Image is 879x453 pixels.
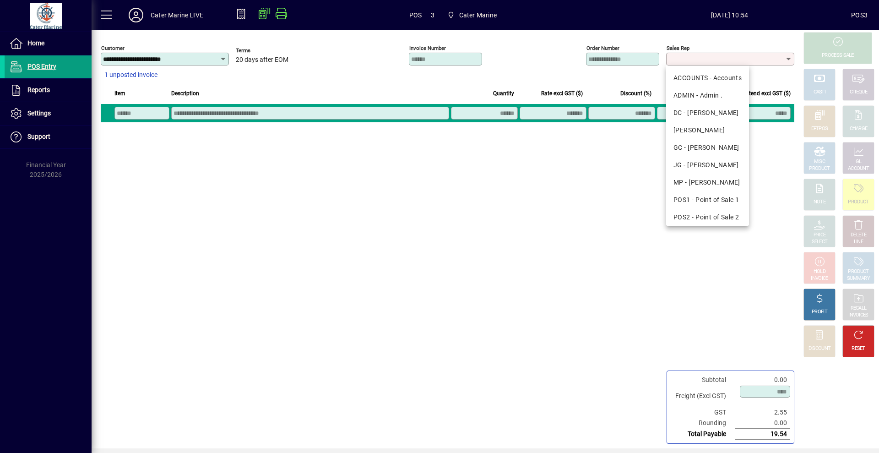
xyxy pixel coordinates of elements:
[735,407,790,418] td: 2.55
[814,199,825,206] div: NOTE
[101,45,125,51] mat-label: Customer
[444,7,500,23] span: Cater Marine
[27,109,51,117] span: Settings
[851,8,868,22] div: POS3
[811,275,828,282] div: INVOICE
[822,52,854,59] div: PROCESS SALE
[848,199,868,206] div: PRODUCT
[586,45,619,51] mat-label: Order number
[104,70,157,80] span: 1 unposted invoice
[27,133,50,140] span: Support
[27,86,50,93] span: Reports
[236,48,291,54] span: Terms
[666,156,749,174] mat-option: JG - John Giles
[121,7,151,23] button: Profile
[5,32,92,55] a: Home
[851,305,867,312] div: RECALL
[852,345,865,352] div: RESET
[814,89,825,96] div: CASH
[811,126,828,132] div: EFTPOS
[671,407,735,418] td: GST
[5,102,92,125] a: Settings
[673,178,742,187] div: MP - [PERSON_NAME]
[673,195,742,205] div: POS1 - Point of Sale 1
[671,375,735,385] td: Subtotal
[814,268,825,275] div: HOLD
[5,79,92,102] a: Reports
[27,39,44,47] span: Home
[850,89,867,96] div: CHEQUE
[854,239,863,246] div: LINE
[236,56,288,64] span: 20 days after EOM
[666,69,749,87] mat-option: ACCOUNTS - Accounts
[431,8,434,22] span: 3
[608,8,851,22] span: [DATE] 10:54
[101,67,161,83] button: 1 unposted invoice
[851,232,866,239] div: DELETE
[673,160,742,170] div: JG - [PERSON_NAME]
[666,87,749,104] mat-option: ADMIN - Admin .
[808,345,830,352] div: DISCOUNT
[671,385,735,407] td: Freight (Excl GST)
[735,429,790,440] td: 19.54
[812,309,827,316] div: PROFIT
[671,418,735,429] td: Rounding
[671,429,735,440] td: Total Payable
[735,375,790,385] td: 0.00
[666,174,749,191] mat-option: MP - Margaret Pierce
[743,88,791,98] span: Extend excl GST ($)
[856,158,862,165] div: GL
[666,191,749,208] mat-option: POS1 - Point of Sale 1
[848,165,869,172] div: ACCOUNT
[673,213,742,222] div: POS2 - Point of Sale 2
[673,108,742,118] div: DC - [PERSON_NAME]
[620,88,651,98] span: Discount (%)
[673,73,742,83] div: ACCOUNTS - Accounts
[409,45,446,51] mat-label: Invoice number
[541,88,583,98] span: Rate excl GST ($)
[814,158,825,165] div: MISC
[5,126,92,148] a: Support
[673,91,742,100] div: ADMIN - Admin .
[847,275,870,282] div: SUMMARY
[493,88,514,98] span: Quantity
[114,88,125,98] span: Item
[151,8,203,22] div: Cater Marine LIVE
[27,63,56,70] span: POS Entry
[666,139,749,156] mat-option: GC - Gerard Cantin
[673,126,742,135] div: [PERSON_NAME]
[673,143,742,153] div: GC - [PERSON_NAME]
[814,232,826,239] div: PRICE
[666,104,749,121] mat-option: DC - Dan Cleaver
[171,88,199,98] span: Description
[666,208,749,226] mat-option: POS2 - Point of Sale 2
[809,165,830,172] div: PRODUCT
[667,45,689,51] mat-label: Sales rep
[850,126,868,132] div: CHARGE
[409,8,422,22] span: POS
[666,121,749,139] mat-option: DEB - Debbie McQuarters
[848,312,868,319] div: INVOICES
[735,418,790,429] td: 0.00
[459,8,497,22] span: Cater Marine
[812,239,828,246] div: SELECT
[848,268,868,275] div: PRODUCT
